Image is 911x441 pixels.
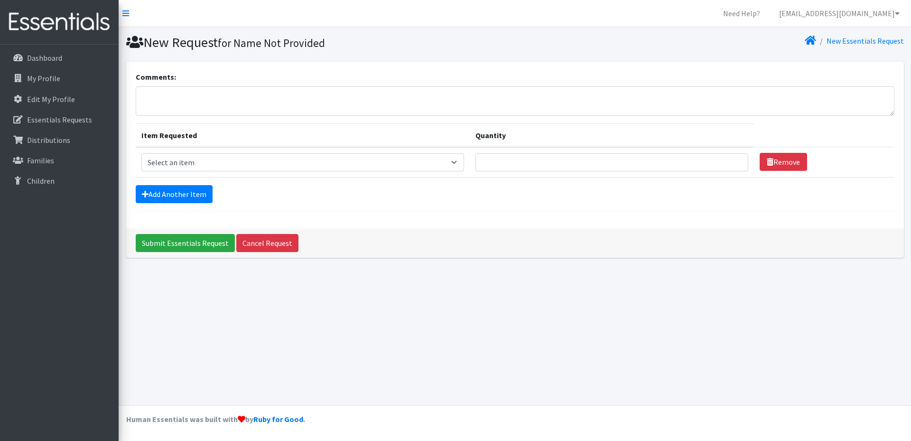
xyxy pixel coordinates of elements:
p: Essentials Requests [27,115,92,124]
a: My Profile [4,69,115,88]
p: My Profile [27,74,60,83]
a: Cancel Request [236,234,298,252]
p: Children [27,176,55,186]
a: Families [4,151,115,170]
a: Essentials Requests [4,110,115,129]
a: [EMAIL_ADDRESS][DOMAIN_NAME] [772,4,907,23]
a: Add Another Item [136,185,213,203]
strong: Human Essentials was built with by . [126,414,305,424]
a: Dashboard [4,48,115,67]
h1: New Request [126,34,511,51]
input: Submit Essentials Request [136,234,235,252]
th: Quantity [470,123,754,147]
small: for Name Not Provided [218,36,325,50]
p: Dashboard [27,53,62,63]
img: HumanEssentials [4,6,115,38]
p: Distributions [27,135,70,145]
label: Comments: [136,71,176,83]
a: New Essentials Request [827,36,904,46]
a: Distributions [4,131,115,150]
p: Edit My Profile [27,94,75,104]
a: Remove [760,153,807,171]
p: Families [27,156,54,165]
th: Item Requested [136,123,470,147]
a: Need Help? [716,4,768,23]
a: Children [4,171,115,190]
a: Edit My Profile [4,90,115,109]
a: Ruby for Good [253,414,303,424]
